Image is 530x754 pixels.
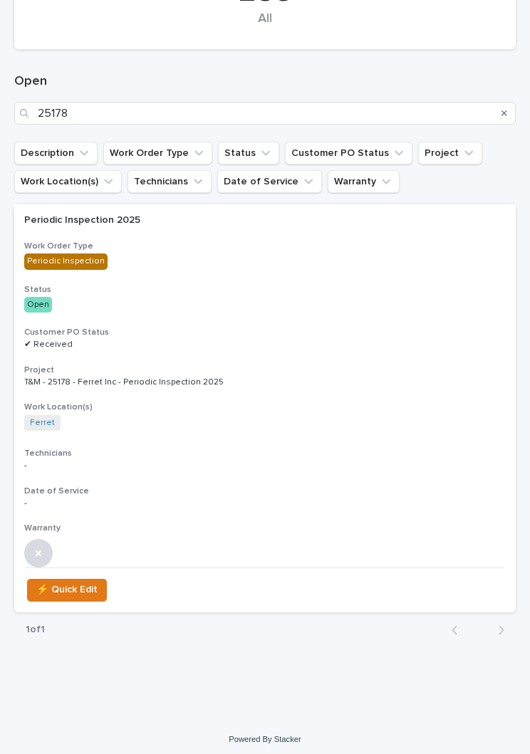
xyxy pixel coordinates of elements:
[217,170,322,193] button: Date of Service
[24,214,274,226] p: Periodic Inspection 2025
[328,170,400,193] button: Warranty
[14,170,122,193] button: Work Location(s)
[24,253,108,269] div: Periodic Inspection
[418,142,482,164] button: Project
[24,284,506,295] h3: Status
[38,11,492,41] div: All
[36,581,98,598] span: ⚡ Quick Edit
[24,486,506,497] h3: Date of Service
[24,523,506,534] h3: Warranty
[14,612,56,647] p: 1 of 1
[218,142,279,164] button: Status
[24,297,52,313] div: Open
[24,327,506,338] h3: Customer PO Status
[24,365,506,376] h3: Project
[229,735,301,743] a: Powered By Stacker
[24,461,274,471] p: -
[30,418,55,428] a: Ferret
[27,579,107,602] button: ⚡ Quick Edit
[14,204,516,612] a: Periodic Inspection 2025Work Order TypePeriodic InspectionStatusOpenCustomer PO Status✔ ReceivedP...
[24,498,274,508] p: -
[14,142,98,164] button: Description
[24,241,506,252] h3: Work Order Type
[128,170,212,193] button: Technicians
[24,377,274,387] p: T&M - 25178 - Ferret Inc - Periodic Inspection 2025
[14,73,516,90] h1: Open
[24,448,506,459] h3: Technicians
[478,624,516,637] button: Next
[24,402,506,413] h3: Work Location(s)
[14,102,516,125] input: Search
[285,142,412,164] button: Customer PO Status
[103,142,212,164] button: Work Order Type
[24,340,274,350] p: ✔ Received
[440,624,478,637] button: Back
